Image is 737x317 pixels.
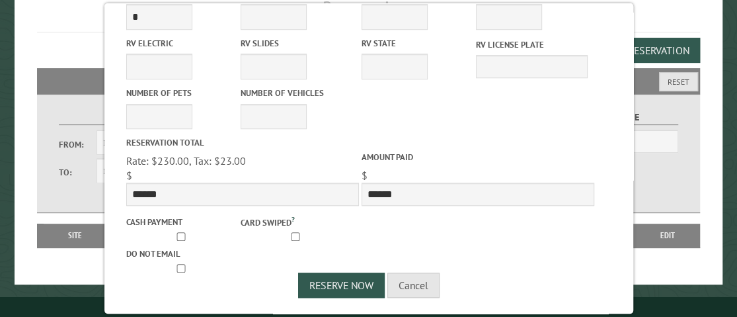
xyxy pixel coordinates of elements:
button: Cancel [387,273,440,298]
label: Card swiped [241,214,352,228]
img: tab_keywords_by_traffic_grey.svg [132,83,142,94]
label: RV Slides [241,37,352,50]
label: Amount paid [362,151,594,163]
div: Domain: [DOMAIN_NAME] [34,34,145,45]
span: $ [126,169,132,182]
label: RV State [362,37,473,50]
h2: Filters [37,68,701,93]
span: Rate: $230.00, Tax: $23.00 [126,154,246,167]
label: Do not email [126,248,238,260]
div: Keywords by Traffic [146,85,223,93]
th: Edit [635,224,701,248]
a: ? [291,214,295,224]
span: $ [362,169,368,182]
label: To: [59,166,97,179]
button: Reserve Now [298,273,385,298]
th: Site [44,224,107,248]
div: Domain Overview [50,85,118,93]
label: Dates [59,110,210,125]
div: v 4.0.25 [37,21,65,32]
button: Add a Reservation [587,38,700,63]
label: Number of Vehicles [241,87,352,99]
label: RV Electric [126,37,238,50]
img: tab_domain_overview_orange.svg [36,83,46,94]
label: Number of Pets [126,87,238,99]
label: From: [59,138,97,151]
label: Reservation Total [126,136,359,149]
label: RV License Plate [476,38,588,51]
img: website_grey.svg [21,34,32,45]
button: Reset [659,72,698,91]
label: Cash payment [126,216,238,228]
img: logo_orange.svg [21,21,32,32]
